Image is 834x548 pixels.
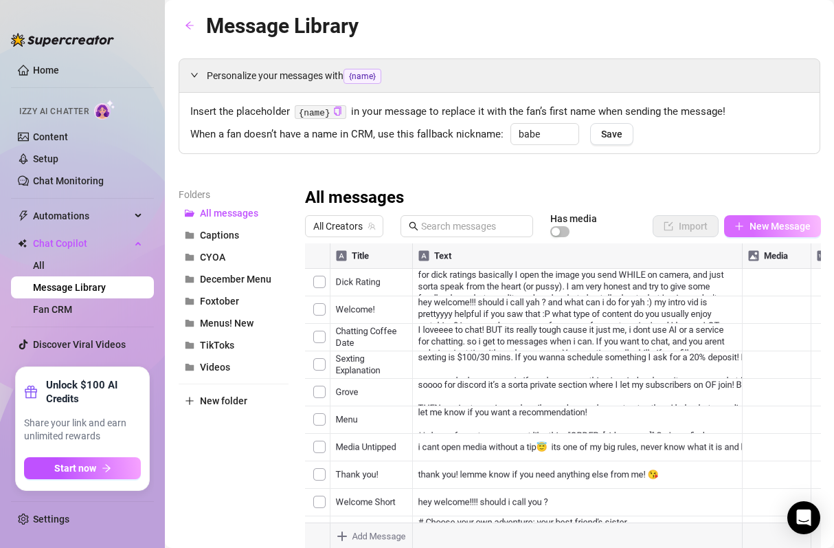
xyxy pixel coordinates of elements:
[33,282,106,293] a: Message Library
[18,210,29,221] span: thunderbolt
[179,59,820,92] div: Personalize your messages with{name}
[33,131,68,142] a: Content
[200,252,225,263] span: CYOA
[179,312,289,334] button: Menus! New
[207,68,809,84] span: Personalize your messages with
[368,222,376,230] span: team
[200,395,247,406] span: New folder
[421,219,525,234] input: Search messages
[102,463,111,473] span: arrow-right
[200,208,258,219] span: All messages
[179,202,289,224] button: All messages
[185,21,194,30] span: arrow-left
[787,501,820,534] div: Open Intercom Messenger
[333,107,342,116] span: copy
[185,296,194,306] span: folder
[190,104,809,120] span: Insert the placeholder in your message to replace it with the fan’s first name when sending the m...
[33,205,131,227] span: Automations
[179,290,289,312] button: Foxtober
[343,69,381,84] span: {name}
[185,318,194,328] span: folder
[33,304,72,315] a: Fan CRM
[33,153,58,164] a: Setup
[179,187,289,202] article: Folders
[333,107,342,117] button: Click to Copy
[179,268,289,290] button: December Menu
[46,378,141,406] strong: Unlock $100 AI Credits
[24,385,38,399] span: gift
[185,396,194,406] span: plus
[179,356,289,378] button: Videos
[185,340,194,350] span: folder
[179,246,289,268] button: CYOA
[200,340,234,351] span: TikToks
[33,175,104,186] a: Chat Monitoring
[200,318,253,329] span: Menus! New
[33,232,131,254] span: Chat Copilot
[185,252,194,262] span: folder
[590,123,633,145] button: Save
[54,463,96,474] span: Start now
[206,10,359,42] article: Message Library
[179,334,289,356] button: TikToks
[305,187,404,209] h3: All messages
[190,127,504,143] span: When a fan doesn’t have a name in CRM, use this fallback nickname:
[94,100,115,120] img: AI Chatter
[200,296,239,307] span: Foxtober
[33,339,126,350] a: Discover Viral Videos
[200,362,230,373] span: Videos
[734,221,744,231] span: plus
[24,417,141,443] span: Share your link and earn unlimited rewards
[750,221,811,232] span: New Message
[653,215,719,237] button: Import
[24,457,141,479] button: Start nowarrow-right
[550,215,597,223] article: Has media
[185,362,194,372] span: folder
[409,221,418,231] span: search
[179,224,289,246] button: Captions
[724,215,821,237] button: New Message
[185,208,194,218] span: folder-open
[33,65,59,76] a: Home
[11,33,114,47] img: logo-BBDzfeDw.svg
[185,274,194,284] span: folder
[295,105,346,120] code: {name}
[185,230,194,240] span: folder
[313,216,375,237] span: All Creators
[19,105,89,118] span: Izzy AI Chatter
[200,230,239,241] span: Captions
[33,514,69,525] a: Settings
[190,71,199,79] span: expanded
[200,274,271,285] span: December Menu
[601,129,622,140] span: Save
[179,390,289,412] button: New folder
[33,260,45,271] a: All
[18,239,27,248] img: Chat Copilot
